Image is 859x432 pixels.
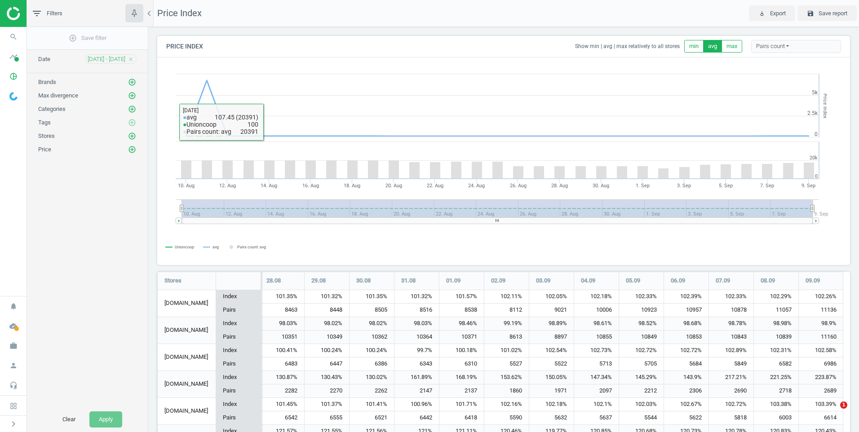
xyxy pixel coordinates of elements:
[305,344,349,357] div: 100.24%
[709,304,753,317] div: 10878
[350,304,394,317] div: 8505
[574,411,619,424] div: 5637
[88,55,125,63] span: [DATE] - [DATE]
[216,317,261,331] div: Index
[484,371,529,384] div: 153.62%
[529,290,574,304] div: 102.05%
[671,277,685,285] span: 06.09
[664,317,708,331] div: 98.68%
[157,36,212,57] h4: Price Index
[260,317,304,331] div: 98.03%
[807,10,814,17] i: save
[344,183,360,189] tspan: 18. Aug
[709,344,753,357] div: 102.89%
[677,183,691,189] tspan: 3. Sep
[305,290,349,304] div: 101.32%
[574,304,619,317] div: 10006
[158,317,216,344] div: [DOMAIN_NAME]
[401,277,416,285] span: 31.08
[128,78,136,86] i: add_circle_outline
[350,384,394,397] div: 2262
[350,317,394,331] div: 98.02%
[158,344,216,370] div: [DOMAIN_NAME]
[536,277,550,285] span: 03.09
[69,34,106,42] span: Save filter
[815,131,818,137] text: 0
[175,245,194,249] tspan: Unioncoop
[799,317,843,331] div: 98.9%
[128,91,137,100] button: add_circle_outline
[484,411,529,424] div: 5590
[128,132,137,141] button: add_circle_outline
[754,290,798,304] div: 102.29%
[529,304,574,317] div: 9021
[260,357,304,370] div: 6483
[799,344,843,357] div: 102.58%
[751,40,841,53] div: Pairs count
[260,398,304,411] div: 101.45%
[305,411,349,424] div: 6555
[574,384,619,397] div: 2097
[394,317,439,331] div: 98.03%
[394,290,439,304] div: 101.32%
[709,384,753,397] div: 2690
[260,290,304,304] div: 101.35%
[491,277,505,285] span: 02.09
[799,304,843,317] div: 11136
[664,357,708,370] div: 5684
[394,344,439,357] div: 99.7%
[305,357,349,370] div: 6447
[5,28,22,45] i: search
[664,290,708,304] div: 102.39%
[260,371,304,384] div: 130.87%
[128,105,137,114] button: add_circle_outline
[799,357,843,370] div: 6986
[305,317,349,331] div: 98.02%
[754,398,798,411] div: 103.38%
[128,78,137,87] button: add_circle_outline
[5,337,22,354] i: work
[529,344,574,357] div: 102.54%
[53,411,85,428] button: Clear
[619,304,664,317] div: 10923
[128,119,136,127] i: add_circle_outline
[261,183,277,189] tspan: 14. Aug
[529,357,574,370] div: 5522
[664,344,708,357] div: 102.72%
[484,290,529,304] div: 102.11%
[260,304,304,317] div: 8463
[810,155,818,161] text: 20k
[439,344,484,357] div: 100.18%
[216,344,261,357] div: Index
[754,357,798,370] div: 6582
[157,8,202,18] span: Price Index
[446,277,460,285] span: 01.09
[38,119,51,126] span: Tags
[722,40,742,53] button: max
[484,304,529,317] div: 8112
[799,371,843,384] div: 223.87%
[216,303,261,317] div: Pairs
[266,277,281,285] span: 28.08
[760,183,774,189] tspan: 7. Sep
[427,183,443,189] tspan: 22. Aug
[38,146,51,153] span: Price
[305,331,349,344] div: 10349
[581,277,595,285] span: 04.09
[799,331,843,344] div: 11160
[619,317,664,331] div: 98.52%
[216,357,261,370] div: Pairs
[719,183,733,189] tspan: 5. Sep
[439,304,484,317] div: 8538
[2,418,25,430] button: chevron_right
[439,290,484,304] div: 101.57%
[260,384,304,397] div: 2282
[350,290,394,304] div: 101.35%
[619,357,664,370] div: 5705
[716,277,730,285] span: 07.09
[664,384,708,397] div: 2306
[819,9,847,18] span: Save report
[350,331,394,344] div: 10362
[305,304,349,317] div: 8448
[7,7,71,20] img: ajHJNr6hYgQAAAAASUVORK5CYII=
